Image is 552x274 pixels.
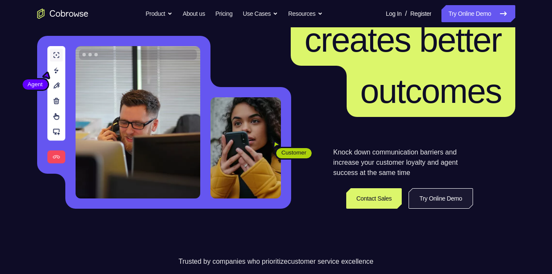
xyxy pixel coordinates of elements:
span: / [405,9,407,19]
a: Contact Sales [346,188,402,209]
p: Knock down communication barriers and increase your customer loyalty and agent success at the sam... [333,147,473,178]
button: Product [146,5,172,22]
span: customer service excellence [288,258,374,265]
a: Pricing [215,5,232,22]
a: Go to the home page [37,9,88,19]
span: creates better [304,21,501,59]
a: Log In [386,5,402,22]
img: A customer holding their phone [210,97,281,198]
img: A customer support agent talking on the phone [76,46,200,198]
button: Use Cases [243,5,278,22]
button: Resources [288,5,323,22]
a: Try Online Demo [441,5,515,22]
a: Register [410,5,431,22]
span: outcomes [360,72,502,110]
a: About us [183,5,205,22]
a: Try Online Demo [409,188,473,209]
